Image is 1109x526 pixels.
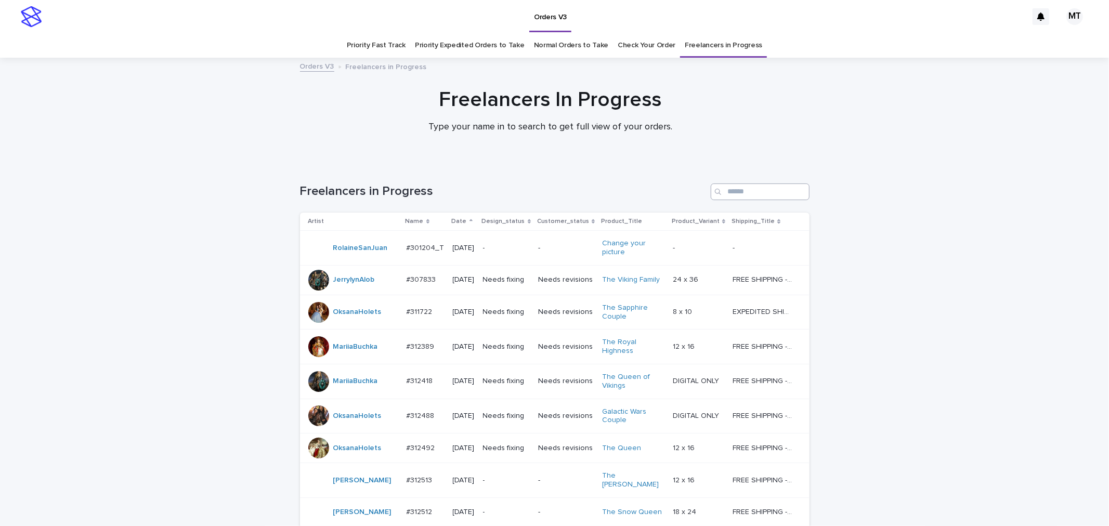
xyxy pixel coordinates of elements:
[453,275,475,284] p: [DATE]
[483,275,530,284] p: Needs fixing
[602,407,664,425] a: Galactic Wars Couple
[407,340,437,351] p: #312389
[333,377,378,386] a: MariiaBuchka
[483,244,530,253] p: -
[453,476,475,485] p: [DATE]
[538,476,594,485] p: -
[415,33,525,58] a: Priority Expedited Orders to Take
[407,506,435,517] p: #312512
[300,184,707,199] h1: Freelancers in Progress
[733,340,794,351] p: FREE SHIPPING - preview in 1-2 business days, after your approval delivery will take 5-10 b.d.
[453,412,475,420] p: [DATE]
[453,343,475,351] p: [DATE]
[333,275,375,284] a: JerrylynAlob
[733,375,794,386] p: FREE SHIPPING - preview in 1-2 business days, after your approval delivery will take 5-10 b.d.
[602,373,664,390] a: The Queen of Vikings
[346,60,427,72] p: Freelancers in Progress
[538,412,594,420] p: Needs revisions
[732,216,775,227] p: Shipping_Title
[333,508,392,517] a: [PERSON_NAME]
[407,410,437,420] p: #312488
[673,340,697,351] p: 12 x 16
[342,122,758,133] p: Type your name in to search to get full view of your orders.
[300,265,810,295] tr: JerrylynAlob #307833#307833 [DATE]Needs fixingNeeds revisionsThe Viking Family 24 x 3624 x 36 FRE...
[333,412,382,420] a: OksanaHolets
[347,33,406,58] a: Priority Fast Track
[537,216,589,227] p: Customer_status
[300,399,810,433] tr: OksanaHolets #312488#312488 [DATE]Needs fixingNeeds revisionsGalactic Wars Couple DIGITAL ONLYDIG...
[452,216,467,227] p: Date
[483,412,530,420] p: Needs fixing
[673,442,697,453] p: 12 x 16
[483,308,530,317] p: Needs fixing
[308,216,324,227] p: Artist
[483,508,530,517] p: -
[602,275,660,284] a: The Viking Family
[483,377,530,386] p: Needs fixing
[733,242,737,253] p: -
[407,273,438,284] p: #307833
[538,444,594,453] p: Needs revisions
[673,242,677,253] p: -
[602,304,664,321] a: The Sapphire Couple
[538,343,594,351] p: Needs revisions
[407,242,447,253] p: #301204_T
[453,308,475,317] p: [DATE]
[538,508,594,517] p: -
[333,308,382,317] a: OksanaHolets
[333,444,382,453] a: OksanaHolets
[300,295,810,330] tr: OksanaHolets #311722#311722 [DATE]Needs fixingNeeds revisionsThe Sapphire Couple 8 x 108 x 10 EXP...
[407,442,437,453] p: #312492
[538,244,594,253] p: -
[295,87,805,112] h1: Freelancers In Progress
[483,476,530,485] p: -
[482,216,525,227] p: Design_status
[673,375,721,386] p: DIGITAL ONLY
[733,474,794,485] p: FREE SHIPPING - preview in 1-2 business days, after your approval delivery will take 5-10 b.d.
[534,33,609,58] a: Normal Orders to Take
[602,444,641,453] a: The Queen
[673,410,721,420] p: DIGITAL ONLY
[602,471,664,489] a: The [PERSON_NAME]
[300,433,810,463] tr: OksanaHolets #312492#312492 [DATE]Needs fixingNeeds revisionsThe Queen 12 x 1612 x 16 FREE SHIPPI...
[733,506,794,517] p: FREE SHIPPING - preview in 1-2 business days, after your approval delivery will take 5-10 b.d.
[483,444,530,453] p: Needs fixing
[1066,8,1083,25] div: MT
[300,463,810,498] tr: [PERSON_NAME] #312513#312513 [DATE]--The [PERSON_NAME] 12 x 1612 x 16 FREE SHIPPING - preview in ...
[538,377,594,386] p: Needs revisions
[733,306,794,317] p: EXPEDITED SHIPPING - preview in 1 business day; delivery up to 5 business days after your approval.
[733,273,794,284] p: FREE SHIPPING - preview in 1-2 business days, after your approval delivery will take 5-10 b.d., l...
[300,231,810,266] tr: RolaineSanJuan #301204_T#301204_T [DATE]--Change your picture -- --
[300,330,810,364] tr: MariiaBuchka #312389#312389 [DATE]Needs fixingNeeds revisionsThe Royal Highness 12 x 1612 x 16 FR...
[333,476,392,485] a: [PERSON_NAME]
[453,377,475,386] p: [DATE]
[300,60,334,72] a: Orders V3
[601,216,642,227] p: Product_Title
[406,216,424,227] p: Name
[673,273,700,284] p: 24 x 36
[602,508,662,517] a: The Snow Queen
[618,33,675,58] a: Check Your Order
[602,338,664,356] a: The Royal Highness
[733,410,794,420] p: FREE SHIPPING - preview in 1-2 business days, after your approval delivery will take 5-10 b.d.
[733,442,794,453] p: FREE SHIPPING - preview in 1-2 business days, after your approval delivery will take 5-10 b.d.
[685,33,762,58] a: Freelancers in Progress
[407,375,435,386] p: #312418
[538,308,594,317] p: Needs revisions
[602,239,664,257] a: Change your picture
[453,444,475,453] p: [DATE]
[333,343,378,351] a: MariiaBuchka
[673,506,698,517] p: 18 x 24
[453,244,475,253] p: [DATE]
[333,244,388,253] a: RolaineSanJuan
[711,183,810,200] input: Search
[673,306,694,317] p: 8 x 10
[407,474,435,485] p: #312513
[21,6,42,27] img: stacker-logo-s-only.png
[453,508,475,517] p: [DATE]
[673,474,697,485] p: 12 x 16
[538,275,594,284] p: Needs revisions
[672,216,720,227] p: Product_Variant
[483,343,530,351] p: Needs fixing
